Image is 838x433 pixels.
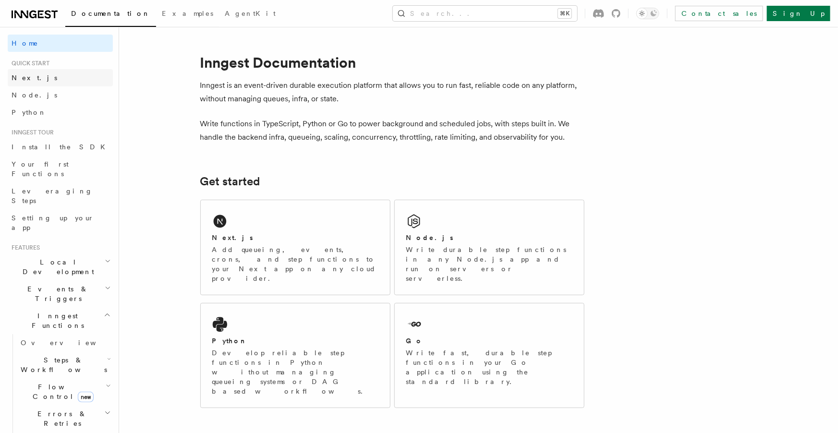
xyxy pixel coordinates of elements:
[394,200,584,295] a: Node.jsWrite durable step functions in any Node.js app and run on servers or serverless.
[8,311,104,330] span: Inngest Functions
[200,175,260,188] a: Get started
[200,117,584,144] p: Write functions in TypeScript, Python or Go to power background and scheduled jobs, with steps bu...
[406,233,454,242] h2: Node.js
[8,156,113,182] a: Your first Functions
[225,10,276,17] span: AgentKit
[12,38,38,48] span: Home
[12,160,69,178] span: Your first Functions
[8,35,113,52] a: Home
[8,257,105,277] span: Local Development
[8,138,113,156] a: Install the SDK
[393,6,577,21] button: Search...⌘K
[8,60,49,67] span: Quick start
[12,91,57,99] span: Node.js
[200,79,584,106] p: Inngest is an event-driven durable execution platform that allows you to run fast, reliable code ...
[219,3,281,26] a: AgentKit
[200,303,390,408] a: PythonDevelop reliable step functions in Python without managing queueing systems or DAG based wo...
[767,6,830,21] a: Sign Up
[406,336,424,346] h2: Go
[8,69,113,86] a: Next.js
[8,253,113,280] button: Local Development
[675,6,763,21] a: Contact sales
[12,108,47,116] span: Python
[8,209,113,236] a: Setting up your app
[12,143,111,151] span: Install the SDK
[8,182,113,209] a: Leveraging Steps
[65,3,156,27] a: Documentation
[406,245,572,283] p: Write durable step functions in any Node.js app and run on servers or serverless.
[212,233,254,242] h2: Next.js
[156,3,219,26] a: Examples
[21,339,120,347] span: Overview
[8,280,113,307] button: Events & Triggers
[78,392,94,402] span: new
[212,348,378,396] p: Develop reliable step functions in Python without managing queueing systems or DAG based workflows.
[8,244,40,252] span: Features
[8,284,105,303] span: Events & Triggers
[406,348,572,386] p: Write fast, durable step functions in your Go application using the standard library.
[8,104,113,121] a: Python
[17,378,113,405] button: Flow Controlnew
[17,334,113,351] a: Overview
[12,187,93,204] span: Leveraging Steps
[162,10,213,17] span: Examples
[17,405,113,432] button: Errors & Retries
[8,86,113,104] a: Node.js
[636,8,659,19] button: Toggle dark mode
[8,129,54,136] span: Inngest tour
[558,9,571,18] kbd: ⌘K
[394,303,584,408] a: GoWrite fast, durable step functions in your Go application using the standard library.
[17,382,106,401] span: Flow Control
[200,54,584,71] h1: Inngest Documentation
[17,351,113,378] button: Steps & Workflows
[17,409,104,428] span: Errors & Retries
[12,214,94,231] span: Setting up your app
[17,355,107,374] span: Steps & Workflows
[12,74,57,82] span: Next.js
[8,307,113,334] button: Inngest Functions
[71,10,150,17] span: Documentation
[200,200,390,295] a: Next.jsAdd queueing, events, crons, and step functions to your Next app on any cloud provider.
[212,245,378,283] p: Add queueing, events, crons, and step functions to your Next app on any cloud provider.
[212,336,248,346] h2: Python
